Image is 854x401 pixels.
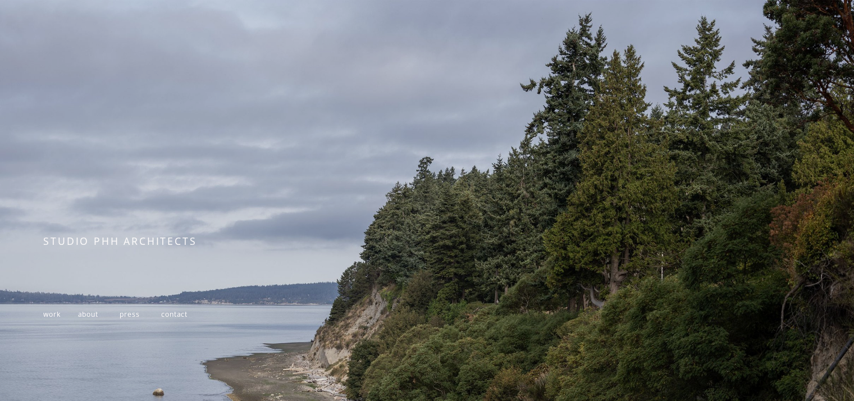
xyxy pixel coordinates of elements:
a: press [120,309,139,319]
a: work [43,309,60,319]
a: about [78,309,98,319]
span: STUDIO PHH ARCHITECTS [43,234,197,248]
a: contact [161,309,188,319]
